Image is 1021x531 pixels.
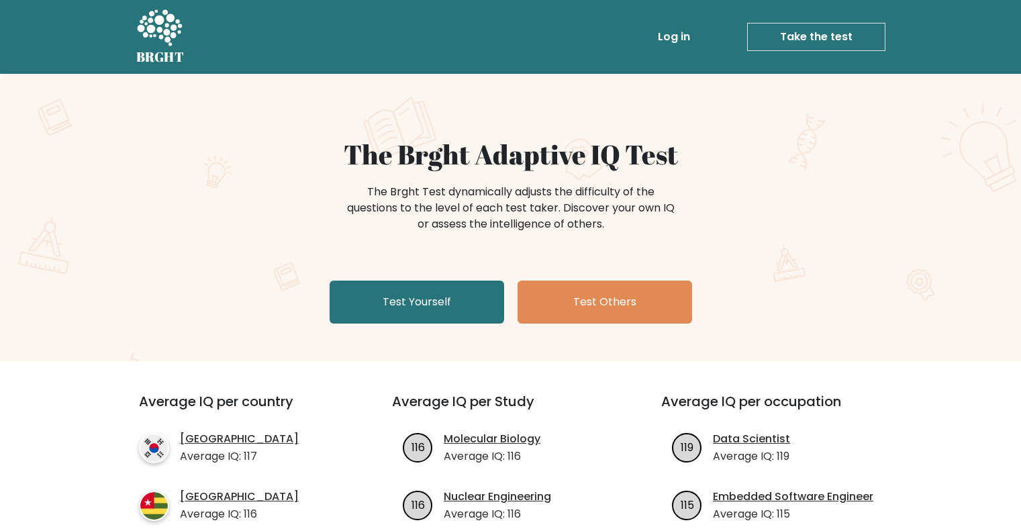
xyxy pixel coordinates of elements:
[444,431,540,447] a: Molecular Biology
[180,506,299,522] p: Average IQ: 116
[713,431,790,447] a: Data Scientist
[713,489,873,505] a: Embedded Software Engineer
[411,439,425,454] text: 116
[411,497,425,512] text: 116
[444,489,551,505] a: Nuclear Engineering
[713,448,790,465] p: Average IQ: 119
[139,491,169,521] img: country
[652,23,695,50] a: Log in
[681,439,693,454] text: 119
[681,497,694,512] text: 115
[136,49,185,65] h5: BRGHT
[180,431,299,447] a: [GEOGRAPHIC_DATA]
[713,506,873,522] p: Average IQ: 115
[747,23,885,51] a: Take the test
[444,506,551,522] p: Average IQ: 116
[139,433,169,463] img: country
[180,489,299,505] a: [GEOGRAPHIC_DATA]
[444,448,540,465] p: Average IQ: 116
[343,184,679,232] div: The Brght Test dynamically adjusts the difficulty of the questions to the level of each test take...
[330,281,504,324] a: Test Yourself
[139,393,344,426] h3: Average IQ per country
[518,281,692,324] a: Test Others
[180,448,299,465] p: Average IQ: 117
[183,138,838,171] h1: The Brght Adaptive IQ Test
[136,5,185,68] a: BRGHT
[661,393,898,426] h3: Average IQ per occupation
[392,393,629,426] h3: Average IQ per Study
